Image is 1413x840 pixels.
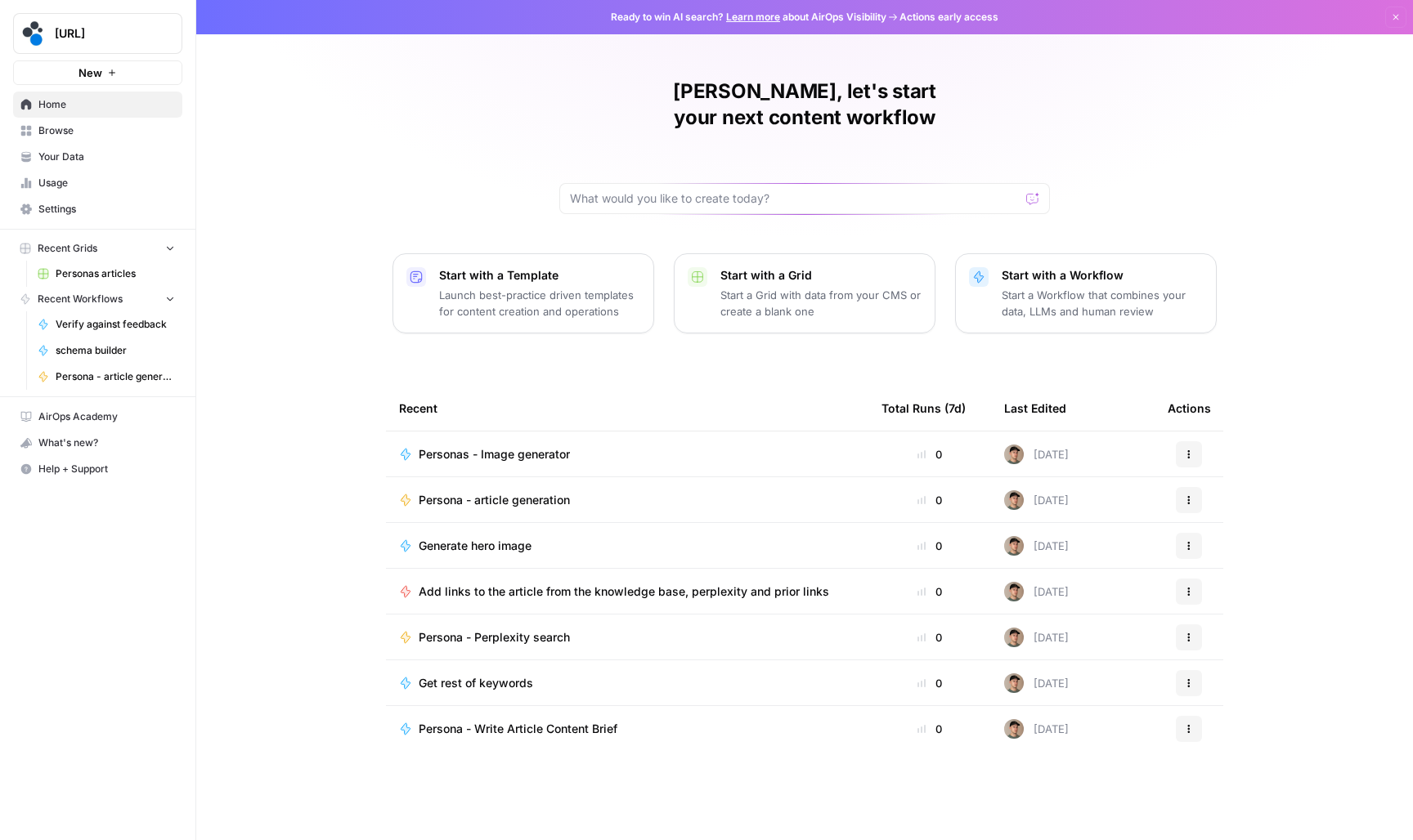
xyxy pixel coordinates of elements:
[419,492,570,508] span: Persona - article generation
[720,267,922,284] p: Start with a Grid
[399,492,855,508] a: Persona - article generation
[1004,490,1024,510] img: bpsmmg7ns9rlz03fz0nd196eddmi
[1004,445,1024,464] img: bpsmmg7ns9rlz03fz0nd196eddmi
[1004,719,1069,739] div: [DATE]
[1004,536,1024,556] img: bpsmmg7ns9rlz03fz0nd196eddmi
[38,241,97,256] span: Recent Grids
[13,92,182,118] a: Home
[881,583,978,600] div: 0
[1002,267,1203,284] p: Start with a Workflow
[13,60,182,85] button: New
[38,409,175,424] span: AirOps Academy
[881,386,966,431] div: Total Runs (7d)
[559,78,1050,131] h1: [PERSON_NAME], let's start your next content workflow
[392,253,654,333] button: Start with a TemplateLaunch best-practice driven templates for content creation and operations
[13,287,182,311] button: Recent Workflows
[1004,445,1069,464] div: [DATE]
[38,202,175,217] span: Settings
[881,538,978,554] div: 0
[1004,719,1024,739] img: bpsmmg7ns9rlz03fz0nd196eddmi
[30,311,182,337] a: Verify against feedback
[30,364,182,390] a: Persona - article generation
[56,317,175,332] span: Verify against feedback
[1004,582,1024,601] img: bpsmmg7ns9rlz03fz0nd196eddmi
[419,538,532,554] span: Generate hero image
[55,25,154,42] span: [URL]
[1004,673,1069,693] div: [DATE]
[38,176,175,190] span: Usage
[19,19,48,48] img: spot.ai Logo
[78,65,102,81] span: New
[1004,386,1066,431] div: Last Edited
[419,721,617,737] span: Persona - Write Article Content Brief
[399,446,855,462] a: Personas - Image generator
[1004,582,1069,601] div: [DATE]
[1004,490,1069,510] div: [DATE]
[899,10,998,25] span: Actions early access
[881,446,978,462] div: 0
[726,11,780,23] a: Learn more
[13,404,182,430] a: AirOps Academy
[611,10,886,25] span: Ready to win AI search? about AirOps Visibility
[399,386,855,431] div: Recent
[1168,386,1211,431] div: Actions
[30,261,182,287] a: Personas articles
[38,150,175,164] span: Your Data
[13,196,182,222] a: Settings
[38,123,175,138] span: Browse
[399,629,855,646] a: Persona - Perplexity search
[955,253,1217,333] button: Start with a WorkflowStart a Workflow that combines your data, LLMs and human review
[14,431,182,455] div: What's new?
[399,721,855,737] a: Persona - Write Article Content Brief
[419,446,570,462] span: Personas - Image generator
[570,190,1020,207] input: What would you like to create today?
[13,118,182,144] a: Browse
[13,430,182,456] button: What's new?
[13,170,182,196] a: Usage
[419,583,829,600] span: Add links to the article from the knowledge base, perplexity and prior links
[399,675,855,691] a: Get rest of keywords
[1004,628,1024,647] img: bpsmmg7ns9rlz03fz0nd196eddmi
[399,538,855,554] a: Generate hero image
[56,369,175,384] span: Persona - article generation
[419,675,533,691] span: Get rest of keywords
[56,266,175,281] span: Personas articles
[56,343,175,358] span: schema builder
[30,337,182,364] a: schema builder
[419,629,570,646] span: Persona - Perplexity search
[881,721,978,737] div: 0
[38,97,175,112] span: Home
[38,292,123,306] span: Recent Workflows
[1004,673,1024,693] img: bpsmmg7ns9rlz03fz0nd196eddmi
[13,144,182,170] a: Your Data
[1002,287,1203,319] p: Start a Workflow that combines your data, LLMs and human review
[13,456,182,482] button: Help + Support
[881,492,978,508] div: 0
[439,267,640,284] p: Start with a Template
[720,287,922,319] p: Start a Grid with data from your CMS or create a blank one
[881,675,978,691] div: 0
[13,13,182,54] button: Workspace: spot.ai
[439,287,640,319] p: Launch best-practice driven templates for content creation and operations
[1004,536,1069,556] div: [DATE]
[881,629,978,646] div: 0
[38,462,175,476] span: Help + Support
[399,583,855,600] a: Add links to the article from the knowledge base, perplexity and prior links
[674,253,935,333] button: Start with a GridStart a Grid with data from your CMS or create a blank one
[13,236,182,261] button: Recent Grids
[1004,628,1069,647] div: [DATE]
